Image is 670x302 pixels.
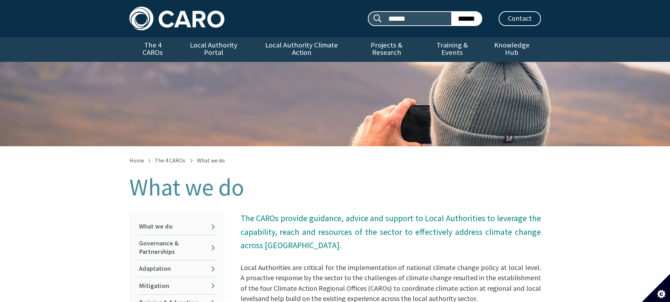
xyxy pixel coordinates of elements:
[155,157,185,164] a: The 4 CAROs
[138,277,216,294] a: Mitigation
[138,218,216,235] a: What we do
[129,7,224,30] img: Caro logo
[129,37,176,62] a: The 4 CAROs
[129,157,144,164] a: Home
[241,213,541,251] span: The CAROs provide guidance, advice and support to Local Authorities to leverage the capability, r...
[138,235,216,260] a: Governance & Partnerships
[421,37,483,62] a: Training & Events
[129,174,541,200] h1: What we do
[483,37,541,62] a: Knowledge Hub
[138,261,216,277] a: Adaptation
[251,37,352,62] a: Local Authority Climate Action
[499,11,541,26] a: Contact
[352,37,421,62] a: Projects & Research
[176,37,251,62] a: Local Authority Portal
[642,274,670,302] button: Set cookie preferences
[197,157,225,164] span: What we do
